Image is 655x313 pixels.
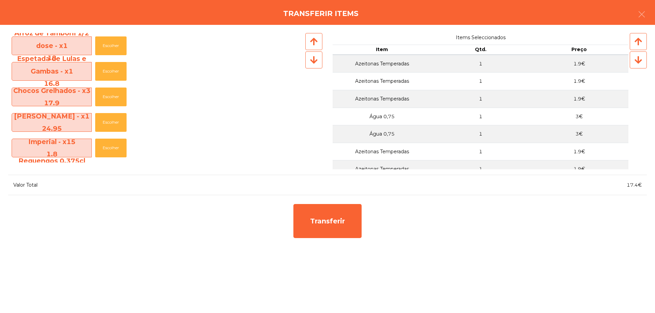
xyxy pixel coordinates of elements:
button: Escolher [95,88,127,106]
span: Reguengos 0.375cl Tinto - x1 [12,155,91,192]
td: Azeitonas Temperadas [333,55,431,73]
span: Arroz de Tamboril 1/2 dose - x1 [12,27,91,64]
td: 3€ [530,125,628,143]
td: 1.9€ [530,90,628,108]
td: Azeitonas Temperadas [333,90,431,108]
span: [PERSON_NAME] - x1 [12,110,91,135]
button: Escolher [95,113,127,132]
td: 1 [431,72,530,90]
div: Transferir [293,204,362,238]
div: 18 [12,52,91,64]
span: Valor Total [13,182,38,188]
td: 1.9€ [530,55,628,73]
th: Qtd. [431,45,530,55]
td: 3€ [530,108,628,125]
span: Items Seleccionados [333,33,628,42]
button: Escolher [95,62,127,81]
span: Imperial - x15 [12,136,91,160]
th: Preço [530,45,628,55]
td: 1 [431,125,530,143]
td: Água 0,75 [333,125,431,143]
th: Item [333,45,431,55]
div: 17.9 [12,97,91,109]
td: 1.9€ [530,143,628,160]
h4: Transferir items [283,9,359,19]
td: 1 [431,90,530,108]
td: Água 0,75 [333,108,431,125]
td: 1 [431,160,530,178]
td: Azeitonas Temperadas [333,72,431,90]
span: 17.4€ [627,182,642,188]
div: 1.8 [12,148,91,160]
button: Escolher [95,36,127,55]
td: 1.9€ [530,72,628,90]
div: 24.95 [12,122,91,135]
td: Azeitonas Temperadas [333,143,431,160]
td: 1 [431,143,530,160]
td: 1 [431,108,530,125]
td: 1.9€ [530,160,628,178]
button: Escolher [95,139,127,157]
td: 1 [431,55,530,73]
span: Espetada de Lulas e Gambas - x1 [12,52,91,90]
td: Azeitonas Temperadas [333,160,431,178]
span: Chocos Grelhados - x3 [12,84,91,109]
div: 16.8 [12,77,91,90]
